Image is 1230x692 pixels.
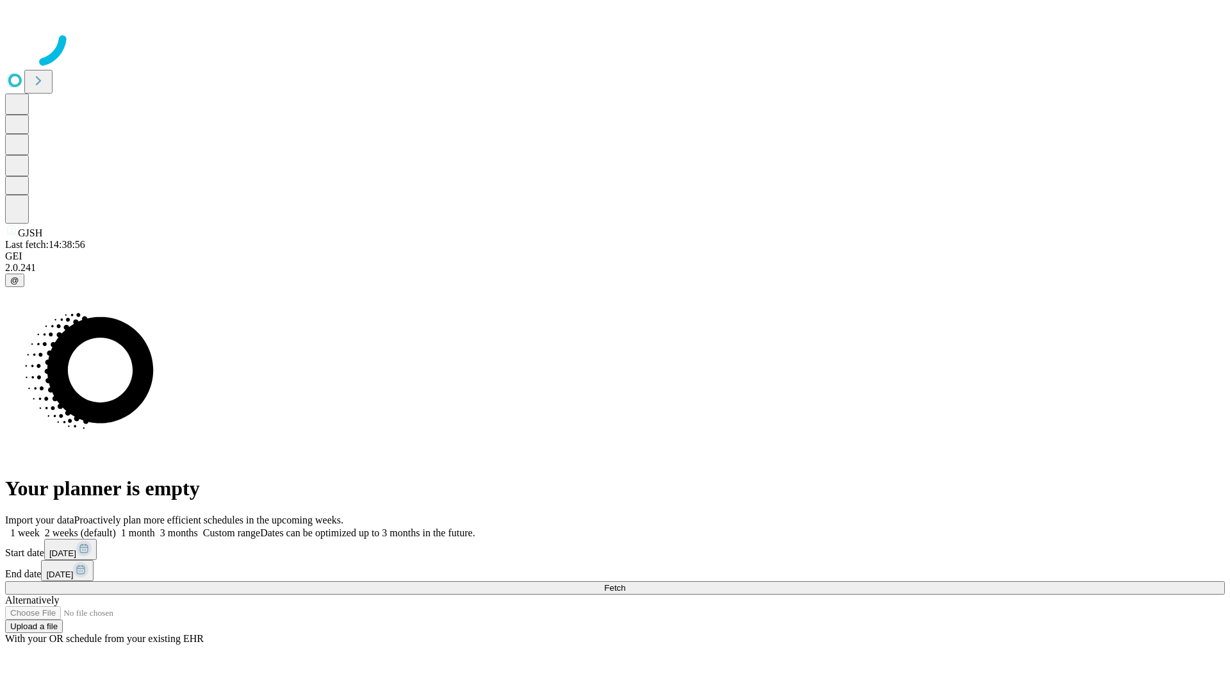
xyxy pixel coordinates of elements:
[5,633,204,644] span: With your OR schedule from your existing EHR
[44,539,97,560] button: [DATE]
[74,515,343,525] span: Proactively plan more efficient schedules in the upcoming weeks.
[5,515,74,525] span: Import your data
[5,239,85,250] span: Last fetch: 14:38:56
[5,262,1225,274] div: 2.0.241
[5,251,1225,262] div: GEI
[5,274,24,287] button: @
[41,560,94,581] button: [DATE]
[18,227,42,238] span: GJSH
[49,548,76,558] span: [DATE]
[10,527,40,538] span: 1 week
[203,527,260,538] span: Custom range
[121,527,155,538] span: 1 month
[10,276,19,285] span: @
[46,570,73,579] span: [DATE]
[260,527,475,538] span: Dates can be optimized up to 3 months in the future.
[160,527,198,538] span: 3 months
[604,583,625,593] span: Fetch
[5,477,1225,500] h1: Your planner is empty
[5,620,63,633] button: Upload a file
[5,539,1225,560] div: Start date
[5,560,1225,581] div: End date
[5,595,59,605] span: Alternatively
[45,527,116,538] span: 2 weeks (default)
[5,581,1225,595] button: Fetch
